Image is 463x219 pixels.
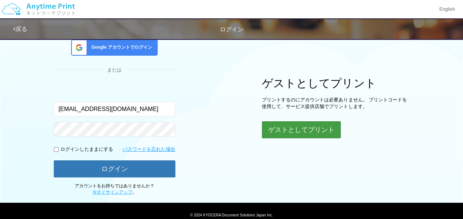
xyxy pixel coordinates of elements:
p: プリントするのにアカウントは必要ありません。 プリントコードを使用して、サービス提供店舗でプリントします。 [262,97,409,110]
a: 戻る [13,26,27,32]
span: ログイン [220,26,243,32]
a: 今すぐサインアップ [92,190,132,195]
button: ゲストとしてプリント [262,121,341,138]
p: アカウントをお持ちではありませんか？ [54,183,175,195]
span: 。 [92,190,137,195]
div: または [54,67,175,74]
button: ログイン [54,160,175,177]
h1: ゲストとしてプリント [262,77,409,89]
span: © 2024 KYOCERA Document Solutions Japan Inc. [190,212,273,217]
span: Google アカウントでログイン [88,44,152,51]
input: メールアドレス [54,102,175,117]
p: ログインしたままにする [60,146,113,153]
a: パスワードを忘れた場合 [123,146,175,153]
